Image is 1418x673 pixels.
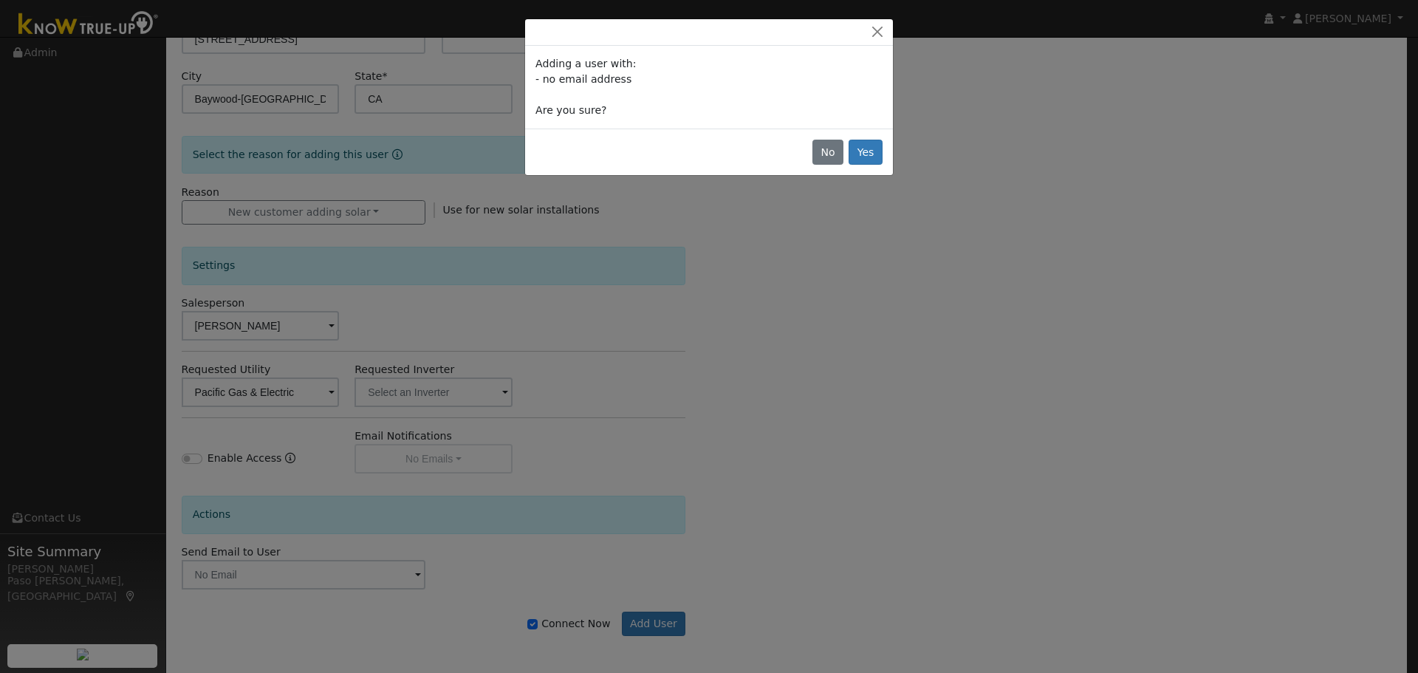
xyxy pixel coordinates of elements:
[535,104,606,116] span: Are you sure?
[849,140,883,165] button: Yes
[812,140,843,165] button: No
[535,58,636,69] span: Adding a user with:
[535,73,631,85] span: - no email address
[867,24,888,40] button: Close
